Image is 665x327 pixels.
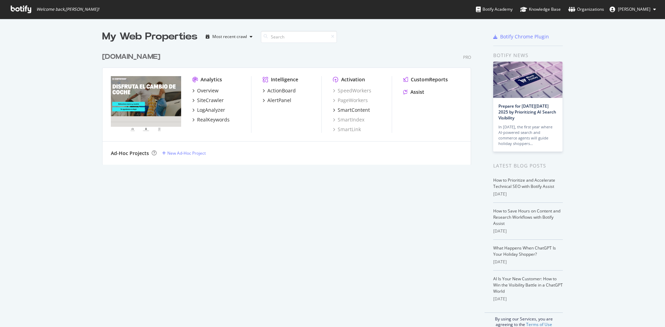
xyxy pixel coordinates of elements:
[261,31,337,43] input: Search
[271,76,298,83] div: Intelligence
[493,245,556,257] a: What Happens When ChatGPT Is Your Holiday Shopper?
[520,6,561,13] div: Knowledge Base
[498,103,556,121] a: Prepare for [DATE][DATE] 2025 by Prioritizing AI Search Visibility
[403,76,448,83] a: CustomReports
[410,89,424,96] div: Assist
[338,107,370,113] div: SmartContent
[333,97,368,104] a: PageWorkers
[162,150,206,156] a: New Ad-Hoc Project
[493,162,563,170] div: Latest Blog Posts
[618,6,650,12] span: Jorge Casanova
[197,116,230,123] div: RealKeywords
[203,31,255,42] button: Most recent crawl
[476,6,513,13] div: Botify Academy
[102,44,477,165] div: grid
[263,97,291,104] a: AlertPanel
[192,97,224,104] a: SiteCrawler
[212,35,247,39] div: Most recent crawl
[192,107,225,113] a: LogAnalyzer
[493,208,560,226] a: How to Save Hours on Content and Research Workflows with Botify Assist
[493,259,563,265] div: [DATE]
[192,87,219,94] a: Overview
[463,54,471,60] div: Pro
[493,52,563,59] div: Botify news
[333,107,370,113] a: SmartContent
[102,30,197,44] div: My Web Properties
[197,87,219,94] div: Overview
[493,296,563,302] div: [DATE]
[341,76,365,83] div: Activation
[102,52,160,62] div: [DOMAIN_NAME]
[568,6,604,13] div: Organizations
[493,228,563,234] div: [DATE]
[36,7,99,12] span: Welcome back, [PERSON_NAME] !
[604,4,662,15] button: [PERSON_NAME]
[167,150,206,156] div: New Ad-Hoc Project
[493,177,555,189] a: How to Prioritize and Accelerate Technical SEO with Botify Assist
[498,124,557,146] div: In [DATE], the first year where AI-powered search and commerce agents will guide holiday shoppers…
[403,89,424,96] a: Assist
[500,33,549,40] div: Botify Chrome Plugin
[493,276,563,294] a: AI Is Your New Customer: How to Win the Visibility Battle in a ChatGPT World
[333,126,361,133] a: SmartLink
[201,76,222,83] div: Analytics
[493,62,562,98] img: Prepare for Black Friday 2025 by Prioritizing AI Search Visibility
[263,87,296,94] a: ActionBoard
[197,107,225,113] div: LogAnalyzer
[411,76,448,83] div: CustomReports
[102,52,163,62] a: [DOMAIN_NAME]
[333,87,371,94] a: SpeedWorkers
[333,116,364,123] a: SmartIndex
[267,87,296,94] div: ActionBoard
[111,76,181,132] img: www.carwow.es
[192,116,230,123] a: RealKeywords
[111,150,149,157] div: Ad-Hoc Projects
[267,97,291,104] div: AlertPanel
[493,33,549,40] a: Botify Chrome Plugin
[493,191,563,197] div: [DATE]
[197,97,224,104] div: SiteCrawler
